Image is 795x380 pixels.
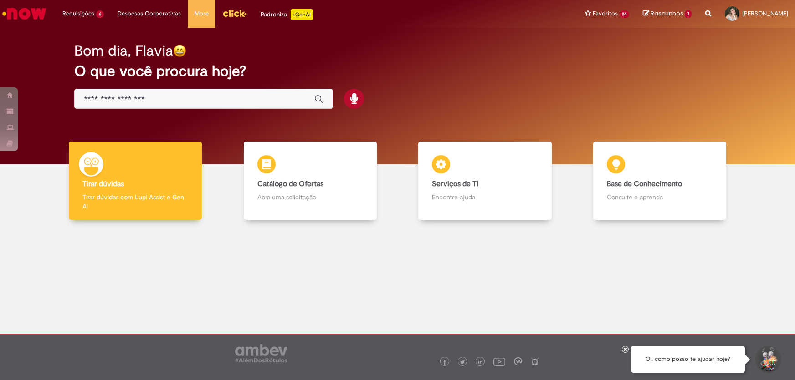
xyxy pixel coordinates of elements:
span: Rascunhos [651,9,683,18]
img: logo_footer_linkedin.png [478,360,483,365]
b: Tirar dúvidas [82,179,124,188]
img: click_logo_yellow_360x200.png [222,6,247,20]
p: +GenAi [291,9,313,20]
span: Requisições [62,9,94,18]
b: Serviços de TI [432,179,478,188]
img: happy-face.png [173,44,186,57]
span: 24 [620,10,630,18]
b: Base de Conhecimento [607,179,682,188]
span: 6 [96,10,104,18]
p: Abra uma solicitação [257,193,363,202]
span: Favoritos [593,9,618,18]
img: logo_footer_twitter.png [460,360,465,365]
button: Iniciar Conversa de Suporte [754,346,781,373]
h2: Bom dia, Flavia [74,43,173,59]
a: Tirar dúvidas Tirar dúvidas com Lupi Assist e Gen Ai [48,142,223,220]
a: Rascunhos [643,10,692,18]
span: Despesas Corporativas [118,9,181,18]
img: logo_footer_naosei.png [531,357,539,365]
div: Padroniza [261,9,313,20]
a: Serviços de TI Encontre ajuda [398,142,573,220]
p: Encontre ajuda [432,193,538,202]
b: Catálogo de Ofertas [257,179,323,188]
img: logo_footer_workplace.png [514,357,522,365]
a: Catálogo de Ofertas Abra uma solicitação [223,142,398,220]
span: [PERSON_NAME] [742,10,788,17]
p: Consulte e aprenda [607,193,713,202]
a: Base de Conhecimento Consulte e aprenda [572,142,747,220]
div: Oi, como posso te ajudar hoje? [631,346,745,373]
p: Tirar dúvidas com Lupi Assist e Gen Ai [82,193,188,211]
img: ServiceNow [1,5,48,23]
span: More [195,9,209,18]
span: 1 [685,10,692,18]
img: logo_footer_facebook.png [442,360,447,365]
img: logo_footer_ambev_rotulo_gray.png [235,344,287,362]
img: logo_footer_youtube.png [493,355,505,367]
h2: O que você procura hoje? [74,63,721,79]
